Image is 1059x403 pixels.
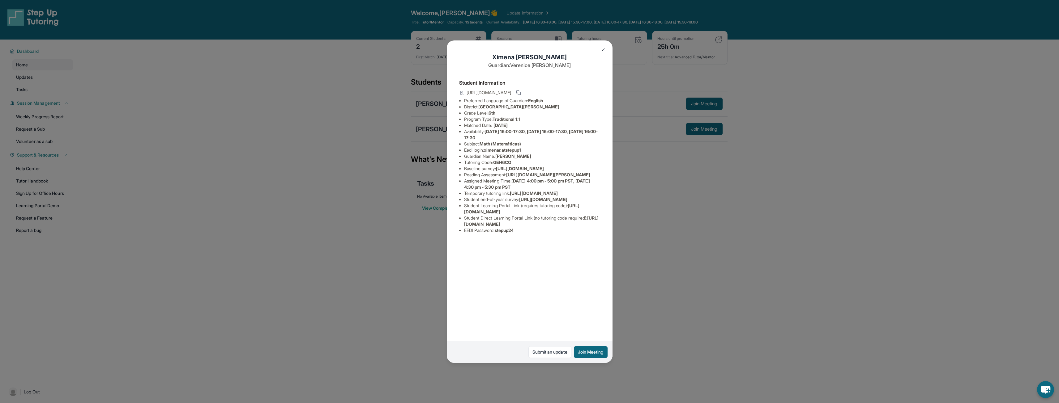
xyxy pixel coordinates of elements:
span: [URL][DOMAIN_NAME] [467,90,511,96]
span: [URL][DOMAIN_NAME][PERSON_NAME] [506,172,590,177]
li: Matched Date: [464,122,600,128]
span: 6th [489,110,495,115]
li: EEDI Password : [464,227,600,233]
li: Assigned Meeting Time : [464,178,600,190]
li: District: [464,104,600,110]
p: Guardian: Verenice [PERSON_NAME] [459,61,600,69]
a: Submit an update [528,346,571,358]
li: Program Type: [464,116,600,122]
button: Copy link [515,89,522,96]
li: Eedi login : [464,147,600,153]
li: Grade Level: [464,110,600,116]
span: [URL][DOMAIN_NAME] [510,191,558,196]
li: Temporary tutoring link : [464,190,600,196]
li: Baseline survey : [464,166,600,172]
h1: Ximena [PERSON_NAME] [459,53,600,61]
span: English [528,98,543,103]
span: [GEOGRAPHIC_DATA][PERSON_NAME] [478,104,559,109]
span: ximenar.atstepup1 [484,147,521,153]
li: Subject : [464,141,600,147]
span: [URL][DOMAIN_NAME] [496,166,544,171]
li: Student Learning Portal Link (requires tutoring code) : [464,203,600,215]
span: Math (Matemáticas) [480,141,521,146]
li: Guardian Name : [464,153,600,159]
span: stepup24 [495,228,514,233]
li: Student Direct Learning Portal Link (no tutoring code required) : [464,215,600,227]
span: GEH6CQ [493,160,511,165]
span: [DATE] 4:00 pm - 5:00 pm PST, [DATE] 4:30 pm - 5:30 pm PST [464,178,590,190]
span: [PERSON_NAME] [495,153,532,159]
span: [DATE] 16:00-17:30, [DATE] 16:00-17:30, [DATE] 16:00-17:30 [464,129,598,140]
li: Student end-of-year survey : [464,196,600,203]
span: [URL][DOMAIN_NAME] [519,197,567,202]
span: Traditional 1:1 [493,116,520,122]
li: Preferred Language of Guardian: [464,98,600,104]
li: Tutoring Code : [464,159,600,166]
h4: Student Information [459,79,600,86]
span: [DATE] [493,123,508,128]
button: chat-button [1037,381,1054,398]
li: Reading Assessment : [464,172,600,178]
button: Join Meeting [574,346,608,358]
img: Close Icon [601,47,606,52]
li: Availability: [464,128,600,141]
